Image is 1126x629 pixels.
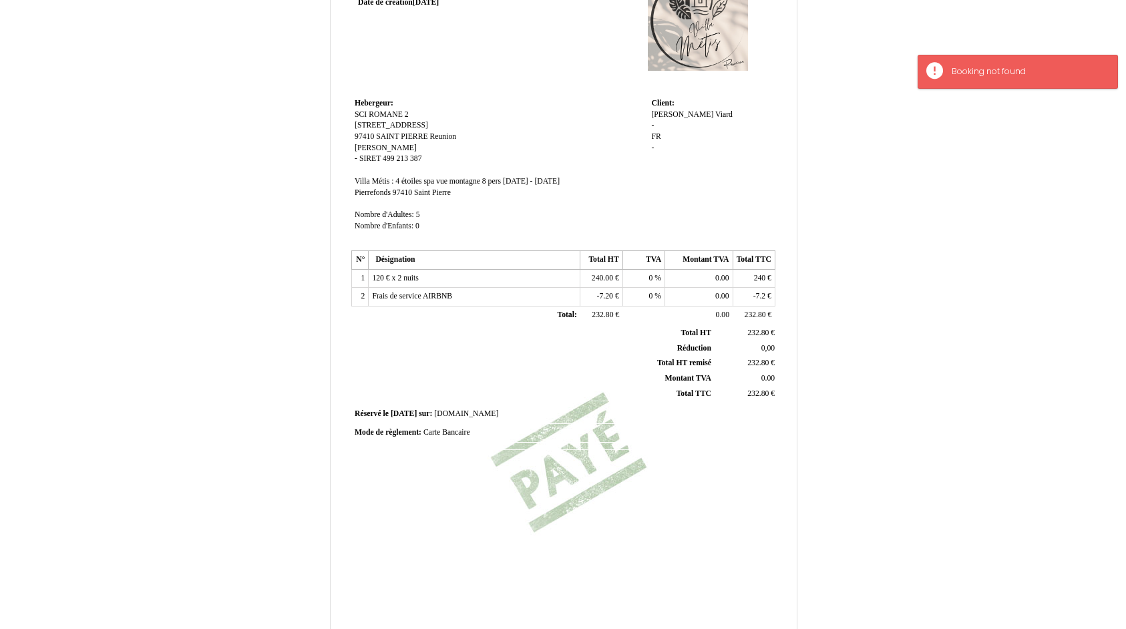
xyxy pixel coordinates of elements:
[665,374,711,383] span: Montant TVA
[503,177,560,186] span: [DATE] - [DATE]
[747,389,769,398] span: 232.80
[352,269,369,288] td: 1
[649,274,653,282] span: 0
[1069,569,1116,619] iframe: Chat
[592,274,613,282] span: 240.00
[355,428,421,437] span: Mode de règlement:
[355,144,417,152] span: [PERSON_NAME]
[715,274,729,282] span: 0.00
[423,428,470,437] span: Carte Bancaire
[715,292,729,300] span: 0.00
[747,359,769,367] span: 232.80
[415,222,419,230] span: 0
[416,210,420,219] span: 5
[651,132,661,141] span: FR
[651,99,674,108] span: Client:
[355,210,414,219] span: Nombre d'Adultes:
[376,132,427,141] span: SAINT PIERRE
[355,177,501,186] span: Villa Métis : 4 étoiles spa vue montagne 8 pers
[580,288,622,306] td: €
[657,359,711,367] span: Total HT remisé
[580,269,622,288] td: €
[393,188,412,197] span: 97410
[622,269,665,288] td: %
[677,344,711,353] span: Réduction
[352,288,369,306] td: 2
[733,251,775,270] th: Total TTC
[430,132,457,141] span: Reunion
[355,110,409,119] span: SCI ROMANE 2
[372,274,418,282] span: 120 € x 2 nuits
[622,251,665,270] th: TVA
[714,356,777,371] td: €
[355,99,393,108] span: Hebergeur:
[622,288,665,306] td: %
[355,121,428,130] span: [STREET_ADDRESS]
[651,144,654,152] span: -
[665,251,733,270] th: Montant TVA
[733,288,775,306] td: €
[355,132,374,141] span: 97410
[557,310,576,319] span: Total:
[761,374,775,383] span: 0.00
[753,292,766,300] span: -7.2
[651,121,654,130] span: -
[733,306,775,325] td: €
[677,389,711,398] span: Total TTC
[649,292,653,300] span: 0
[355,222,413,230] span: Nombre d'Enfants:
[359,154,422,163] span: SIRET 499 213 387
[434,409,498,418] span: [DOMAIN_NAME]
[372,292,452,300] span: Frais de service AIRBNB
[761,344,775,353] span: 0,00
[414,188,451,197] span: Saint Pierre
[747,329,769,337] span: 232.80
[714,386,777,401] td: €
[355,409,389,418] span: Réservé le
[369,251,580,270] th: Désignation
[733,269,775,288] td: €
[580,251,622,270] th: Total HT
[355,188,391,197] span: Pierrefonds
[681,329,711,337] span: Total HT
[754,274,766,282] span: 240
[597,292,613,300] span: -7.20
[352,251,369,270] th: N°
[714,326,777,341] td: €
[715,110,733,119] span: Viard
[391,409,417,418] span: [DATE]
[952,65,1104,78] div: Booking not found
[355,154,357,163] span: -
[419,409,432,418] span: sur:
[592,310,613,319] span: 232.80
[716,310,729,319] span: 0.00
[580,306,622,325] td: €
[745,310,766,319] span: 232.80
[651,110,713,119] span: [PERSON_NAME]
